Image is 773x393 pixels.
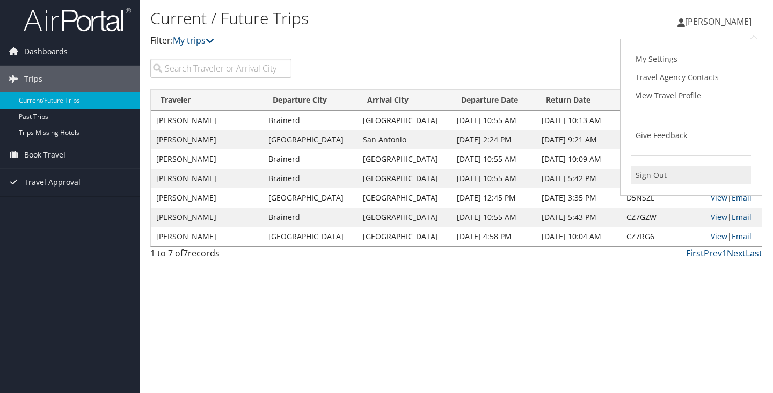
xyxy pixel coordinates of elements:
[685,16,752,27] span: [PERSON_NAME]
[24,141,65,168] span: Book Travel
[536,149,621,169] td: [DATE] 10:09 AM
[24,38,68,65] span: Dashboards
[451,149,536,169] td: [DATE] 10:55 AM
[711,192,727,203] a: View
[263,208,357,227] td: Brainerd
[151,208,263,227] td: [PERSON_NAME]
[711,212,727,222] a: View
[732,192,752,203] a: Email
[451,169,536,188] td: [DATE] 10:55 AM
[705,208,762,227] td: |
[722,247,727,259] a: 1
[451,90,536,111] th: Departure Date: activate to sort column descending
[631,87,751,105] a: View Travel Profile
[536,111,621,130] td: [DATE] 10:13 AM
[451,130,536,149] td: [DATE] 2:24 PM
[451,208,536,227] td: [DATE] 10:55 AM
[150,247,291,265] div: 1 to 7 of records
[263,90,357,111] th: Departure City: activate to sort column ascending
[711,231,727,241] a: View
[686,247,704,259] a: First
[263,227,357,246] td: [GEOGRAPHIC_DATA]
[536,188,621,208] td: [DATE] 3:35 PM
[263,149,357,169] td: Brainerd
[704,247,722,259] a: Prev
[173,34,214,46] a: My trips
[151,188,263,208] td: [PERSON_NAME]
[727,247,746,259] a: Next
[263,169,357,188] td: Brainerd
[536,130,621,149] td: [DATE] 9:21 AM
[705,188,762,208] td: |
[183,247,188,259] span: 7
[151,130,263,149] td: [PERSON_NAME]
[150,34,558,48] p: Filter:
[150,59,291,78] input: Search Traveler or Arrival City
[677,5,762,38] a: [PERSON_NAME]
[358,149,451,169] td: [GEOGRAPHIC_DATA]
[263,188,357,208] td: [GEOGRAPHIC_DATA]
[451,188,536,208] td: [DATE] 12:45 PM
[621,188,705,208] td: D5NSZL
[358,111,451,130] td: [GEOGRAPHIC_DATA]
[621,208,705,227] td: CZ7GZW
[705,227,762,246] td: |
[358,169,451,188] td: [GEOGRAPHIC_DATA]
[263,130,357,149] td: [GEOGRAPHIC_DATA]
[151,111,263,130] td: [PERSON_NAME]
[631,166,751,184] a: Sign Out
[746,247,762,259] a: Last
[732,212,752,222] a: Email
[631,50,751,68] a: My Settings
[24,66,42,92] span: Trips
[358,130,451,149] td: San Antonio
[631,126,751,145] a: Give Feedback
[151,149,263,169] td: [PERSON_NAME]
[151,169,263,188] td: [PERSON_NAME]
[150,7,558,30] h1: Current / Future Trips
[151,90,263,111] th: Traveler: activate to sort column ascending
[263,111,357,130] td: Brainerd
[451,111,536,130] td: [DATE] 10:55 AM
[536,227,621,246] td: [DATE] 10:04 AM
[536,90,621,111] th: Return Date: activate to sort column ascending
[358,90,451,111] th: Arrival City: activate to sort column ascending
[451,227,536,246] td: [DATE] 4:58 PM
[358,208,451,227] td: [GEOGRAPHIC_DATA]
[24,169,81,196] span: Travel Approval
[732,231,752,241] a: Email
[621,227,705,246] td: CZ7RG6
[358,188,451,208] td: [GEOGRAPHIC_DATA]
[631,68,751,87] a: Travel Agency Contacts
[358,227,451,246] td: [GEOGRAPHIC_DATA]
[536,169,621,188] td: [DATE] 5:42 PM
[151,227,263,246] td: [PERSON_NAME]
[24,7,131,32] img: airportal-logo.png
[536,208,621,227] td: [DATE] 5:43 PM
